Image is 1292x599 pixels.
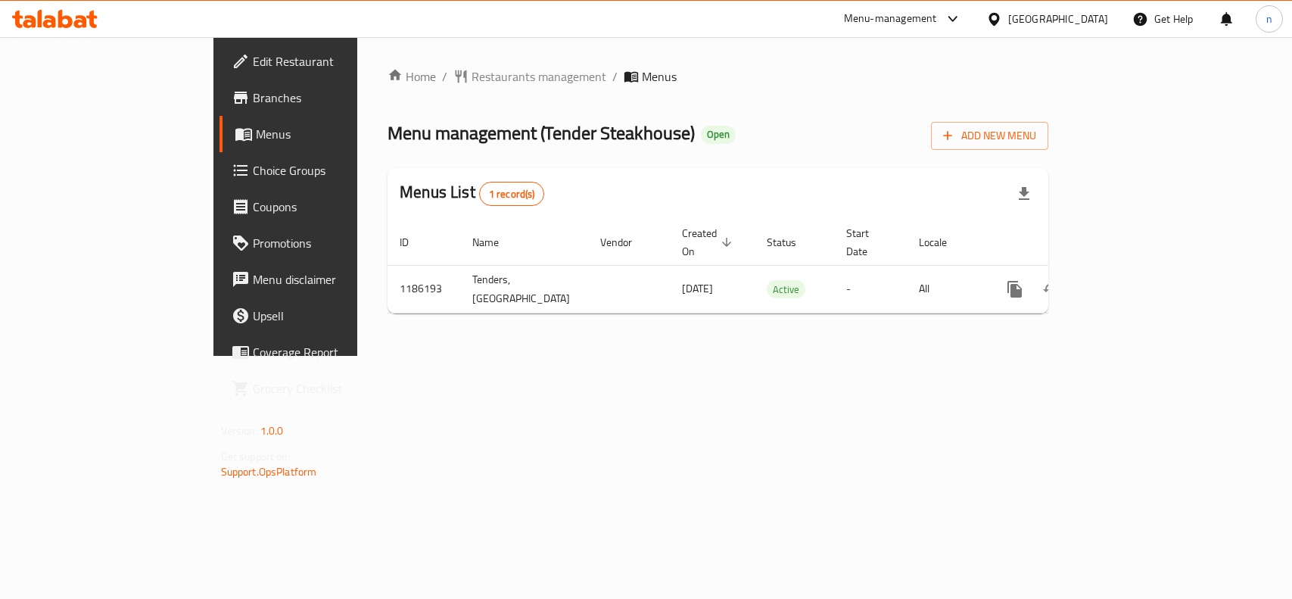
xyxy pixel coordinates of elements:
[253,270,417,289] span: Menu disclaimer
[1033,271,1069,307] button: Change Status
[253,379,417,398] span: Grocery Checklist
[221,447,291,466] span: Get support on:
[846,224,889,261] span: Start Date
[253,161,417,179] span: Choice Groups
[943,126,1036,145] span: Add New Menu
[219,43,429,80] a: Edit Restaurant
[931,122,1048,150] button: Add New Menu
[600,233,652,251] span: Vendor
[472,67,606,86] span: Restaurants management
[219,298,429,334] a: Upsell
[400,233,428,251] span: ID
[253,89,417,107] span: Branches
[985,220,1154,266] th: Actions
[767,280,805,298] div: Active
[472,233,518,251] span: Name
[253,307,417,325] span: Upsell
[997,271,1033,307] button: more
[767,233,816,251] span: Status
[834,265,907,313] td: -
[388,116,695,150] span: Menu management ( Tender Steakhouse )
[1006,176,1042,212] div: Export file
[219,116,429,152] a: Menus
[400,181,544,206] h2: Menus List
[701,128,736,141] span: Open
[219,152,429,189] a: Choice Groups
[253,234,417,252] span: Promotions
[219,189,429,225] a: Coupons
[219,261,429,298] a: Menu disclaimer
[907,265,985,313] td: All
[219,225,429,261] a: Promotions
[612,67,618,86] li: /
[219,334,429,370] a: Coverage Report
[642,67,677,86] span: Menus
[388,220,1154,314] table: enhanced table
[253,52,417,70] span: Edit Restaurant
[253,198,417,216] span: Coupons
[682,279,713,298] span: [DATE]
[388,67,1048,86] nav: breadcrumb
[253,343,417,361] span: Coverage Report
[460,265,588,313] td: Tenders, [GEOGRAPHIC_DATA]
[479,182,545,206] div: Total records count
[844,10,937,28] div: Menu-management
[221,421,258,441] span: Version:
[480,187,544,201] span: 1 record(s)
[442,67,447,86] li: /
[221,462,317,482] a: Support.OpsPlatform
[682,224,736,261] span: Created On
[453,67,606,86] a: Restaurants management
[701,126,736,144] div: Open
[767,281,805,298] span: Active
[219,80,429,116] a: Branches
[256,125,417,143] span: Menus
[1266,11,1272,27] span: n
[260,421,284,441] span: 1.0.0
[219,370,429,407] a: Grocery Checklist
[1008,11,1108,27] div: [GEOGRAPHIC_DATA]
[919,233,967,251] span: Locale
